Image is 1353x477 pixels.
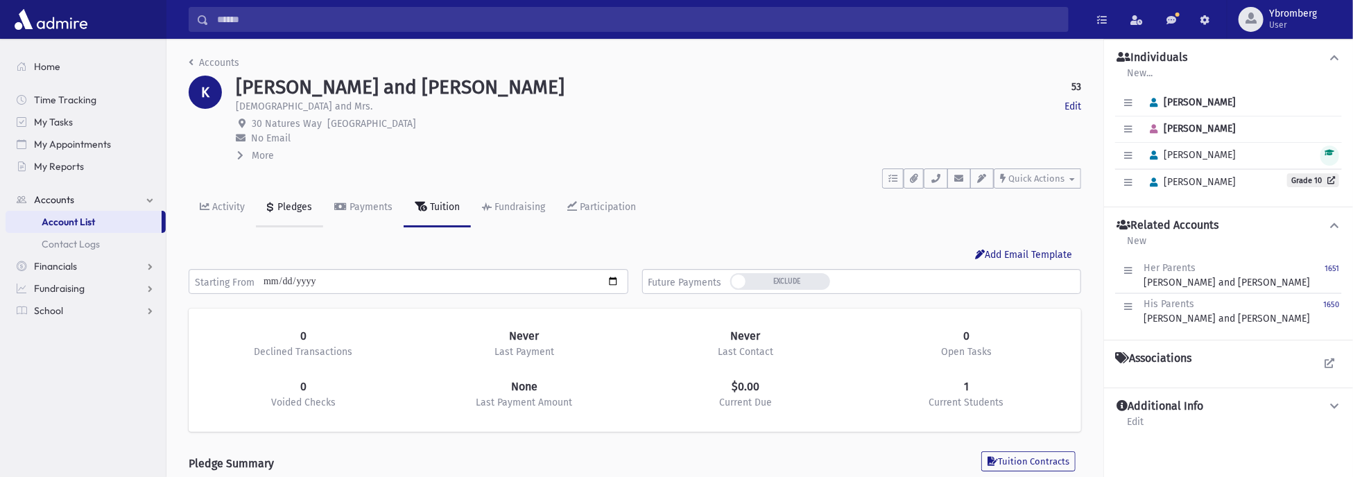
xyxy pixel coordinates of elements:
div: Tuition [427,201,460,213]
a: My Reports [6,155,166,177]
span: [PERSON_NAME] [1144,176,1236,188]
button: Add Email Template [966,244,1081,269]
div: Fundraising [492,201,545,213]
small: 1651 [1325,264,1339,273]
a: 1651 [1325,261,1339,290]
h6: Never [510,331,540,342]
span: Starting From [189,270,255,295]
span: Home [34,60,60,73]
p: Voided Checks [271,395,336,410]
button: Tuition Contracts [981,451,1076,471]
span: Account List [42,216,95,228]
span: My Reports [34,160,84,173]
a: Participation [556,189,647,227]
nav: breadcrumb [189,55,239,76]
a: Grade 10 [1287,173,1339,187]
span: Her Parents [1144,262,1196,274]
h6: 1 [964,381,969,392]
span: Fundraising [34,282,85,295]
a: Financials [6,255,166,277]
a: Accounts [189,57,239,69]
span: School [34,304,63,317]
strong: 53 [1071,80,1081,94]
div: Participation [577,201,636,213]
a: School [6,300,166,322]
a: Time Tracking [6,89,166,111]
div: [PERSON_NAME] and [PERSON_NAME] [1144,261,1310,290]
a: Fundraising [6,277,166,300]
div: Activity [209,201,245,213]
span: 30 Natures Way [252,118,322,130]
button: Related Accounts [1115,218,1342,233]
h4: Associations [1115,352,1191,365]
a: Edit [1126,414,1144,439]
p: Last Payment [494,345,554,359]
h6: 0 [300,381,307,392]
h6: None [511,381,537,392]
span: Quick Actions [1008,173,1065,184]
span: User [1269,19,1317,31]
p: Declined Transactions [254,345,352,359]
p: Last Payment Amount [476,395,573,410]
a: Payments [323,189,404,227]
button: Individuals [1115,51,1342,65]
span: Time Tracking [34,94,96,106]
span: [GEOGRAPHIC_DATA] [327,118,416,130]
span: No Email [251,132,291,144]
a: New [1126,233,1147,258]
a: 1650 [1323,297,1339,326]
a: Home [6,55,166,78]
span: More [252,150,274,162]
a: My Tasks [6,111,166,133]
h6: 0 [300,331,307,342]
span: [PERSON_NAME] [1144,149,1236,161]
span: 0 [963,329,969,342]
a: Fundraising [471,189,556,227]
a: Activity [189,189,256,227]
div: [PERSON_NAME] and [PERSON_NAME] [1144,297,1310,326]
a: Contact Logs [6,233,166,255]
input: Search [209,7,1068,32]
div: Pledges [275,201,312,213]
h4: Individuals [1117,51,1187,65]
a: Pledges [256,189,323,227]
h4: Additional Info [1117,399,1203,414]
img: AdmirePro [11,6,91,33]
small: 1650 [1323,300,1339,309]
h4: Related Accounts [1117,218,1218,233]
span: Future Payments [643,270,723,295]
h6: $0.00 [732,381,759,392]
p: Current Due [719,395,772,410]
span: [PERSON_NAME] [1144,123,1236,135]
span: My Appointments [34,138,111,150]
p: Last Contact [718,345,773,359]
a: My Appointments [6,133,166,155]
div: K [189,76,222,109]
span: EXCLUDE [744,273,830,290]
button: Additional Info [1115,399,1342,414]
button: Quick Actions [994,168,1081,189]
span: [PERSON_NAME] [1144,96,1236,108]
a: New... [1126,65,1153,90]
button: More [236,148,275,163]
span: My Tasks [34,116,73,128]
span: His Parents [1144,298,1194,310]
h6: Never [730,331,760,342]
a: Edit [1065,99,1081,114]
p: Open Tasks [941,345,992,359]
h1: [PERSON_NAME] and [PERSON_NAME] [236,76,565,99]
a: Accounts [6,189,166,211]
a: Tuition [404,189,471,227]
span: Contact Logs [42,238,100,250]
span: Accounts [34,193,74,206]
a: Account List [6,211,162,233]
span: Financials [34,260,77,272]
div: Payments [347,201,393,213]
p: Current Students [929,395,1004,410]
p: [DEMOGRAPHIC_DATA] and Mrs. [236,99,372,114]
span: Ybromberg [1269,8,1317,19]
